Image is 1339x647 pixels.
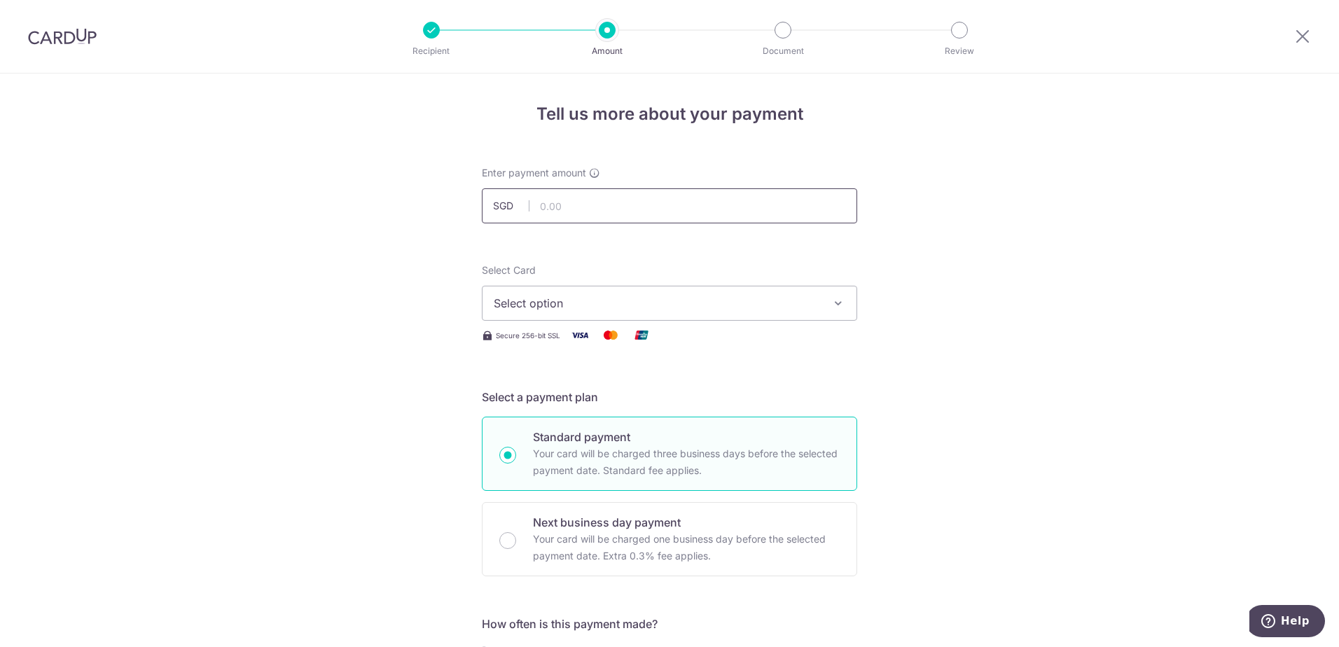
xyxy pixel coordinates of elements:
p: Recipient [380,44,483,58]
p: Your card will be charged three business days before the selected payment date. Standard fee appl... [533,445,840,479]
span: translation missing: en.payables.payment_networks.credit_card.summary.labels.select_card [482,264,536,276]
span: SGD [493,199,529,213]
img: Mastercard [597,326,625,344]
p: Standard payment [533,429,840,445]
span: Enter payment amount [482,166,586,180]
span: Select option [494,295,820,312]
p: Your card will be charged one business day before the selected payment date. Extra 0.3% fee applies. [533,531,840,564]
iframe: Opens a widget where you can find more information [1249,605,1325,640]
span: Secure 256-bit SSL [496,330,560,341]
h4: Tell us more about your payment [482,102,857,127]
input: 0.00 [482,188,857,223]
p: Review [908,44,1011,58]
h5: Select a payment plan [482,389,857,405]
p: Amount [555,44,659,58]
img: Visa [566,326,594,344]
p: Document [731,44,835,58]
button: Select option [482,286,857,321]
h5: How often is this payment made? [482,615,857,632]
p: Next business day payment [533,514,840,531]
img: Union Pay [627,326,655,344]
img: CardUp [28,28,97,45]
